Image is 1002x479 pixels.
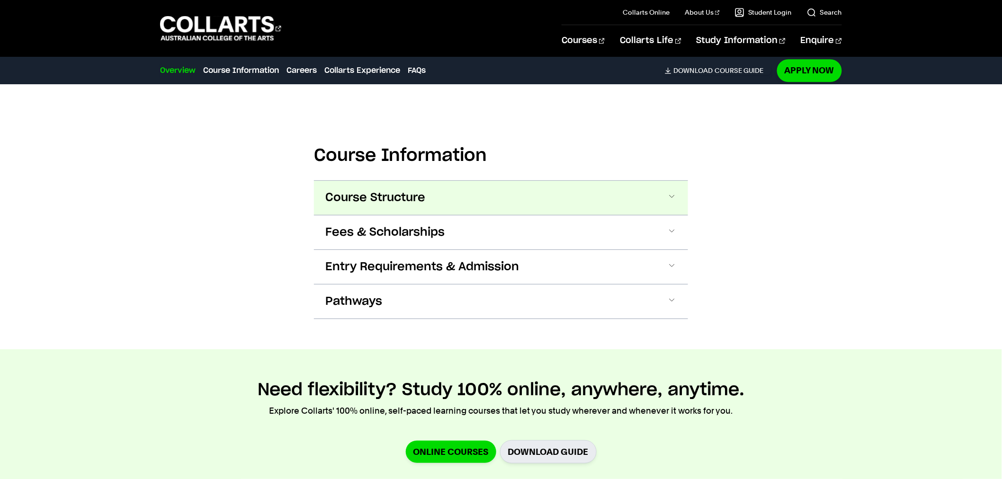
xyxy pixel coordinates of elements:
span: Fees & Scholarships [325,225,445,240]
a: About Us [685,8,720,17]
p: Explore Collarts' 100% online, self-paced learning courses that let you study wherever and whenev... [269,404,733,417]
span: Pathways [325,294,382,309]
button: Entry Requirements & Admission [314,250,688,284]
span: Download [673,66,713,75]
a: Search [807,8,842,17]
button: Pathways [314,284,688,319]
a: Courses [562,25,605,56]
a: Student Login [735,8,792,17]
a: Study Information [697,25,786,56]
a: Collarts Life [620,25,681,56]
a: Course Information [203,65,279,76]
div: Go to homepage [160,15,281,42]
a: DownloadCourse Guide [665,66,771,75]
button: Course Structure [314,181,688,215]
span: Entry Requirements & Admission [325,259,519,275]
a: FAQs [408,65,426,76]
a: Online Courses [406,441,496,463]
h2: Need flexibility? Study 100% online, anywhere, anytime. [258,380,744,400]
h2: Course Information [314,145,688,166]
a: Overview [160,65,196,76]
a: Apply Now [777,59,842,81]
a: Enquire [801,25,842,56]
button: Fees & Scholarships [314,215,688,249]
a: Collarts Online [623,8,670,17]
a: Collarts Experience [324,65,400,76]
a: Download Guide [500,440,597,463]
a: Careers [286,65,317,76]
span: Course Structure [325,190,425,205]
